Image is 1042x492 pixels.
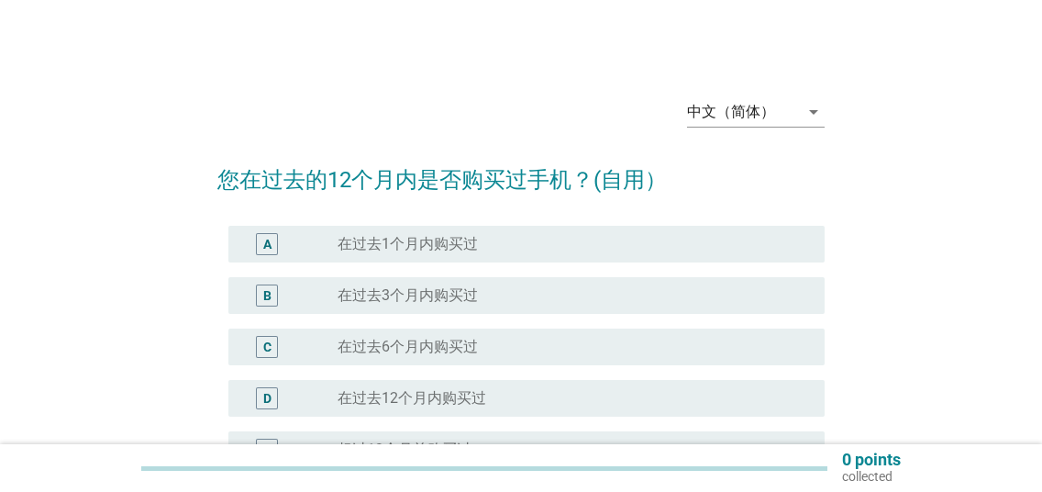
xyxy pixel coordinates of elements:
div: C [263,338,272,357]
label: 在过去1个月内购买过 [338,235,478,253]
i: arrow_drop_down [803,101,825,123]
h2: 您在过去的12个月内是否购买过手机？(自用） [217,145,824,196]
div: B [263,286,272,306]
div: 中文（简体） [687,104,775,120]
div: E [263,441,271,460]
p: collected [842,468,901,485]
label: 在过去3个月内购买过 [338,286,478,305]
p: 0 points [842,452,901,468]
label: 在过去6个月内购买过 [338,338,478,356]
label: 在过去12个月内购买过 [338,389,486,408]
label: 超过12个月前购买过 [338,441,471,459]
div: A [263,235,272,254]
div: D [263,389,272,408]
